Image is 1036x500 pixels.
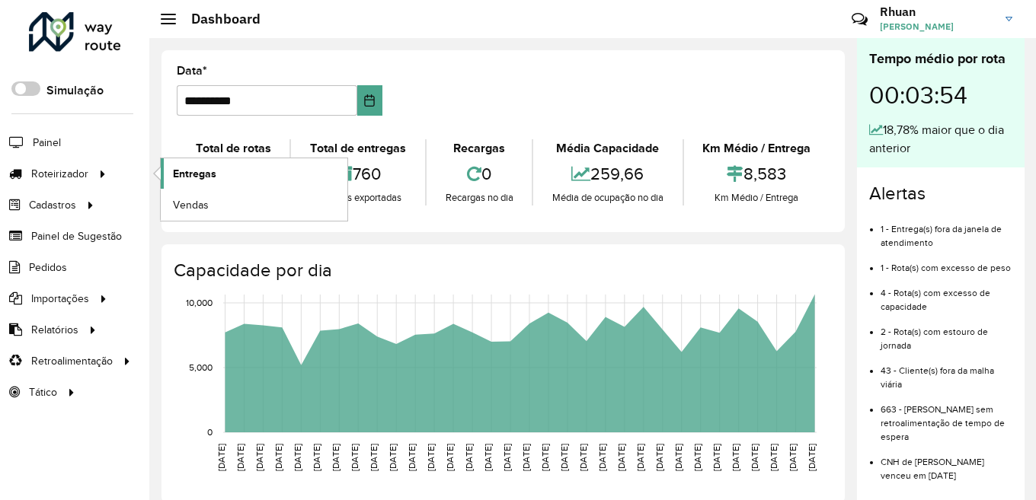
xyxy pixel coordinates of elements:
span: Pedidos [29,260,67,275]
text: 10,000 [186,298,213,307]
h4: Alertas [869,183,1012,205]
text: [DATE] [388,444,398,471]
h3: Rhuan [880,5,994,19]
div: 18,78% maior que o dia anterior [869,121,1012,158]
text: [DATE] [216,444,226,471]
div: Tempo médio por rota [869,49,1012,69]
text: [DATE] [235,444,245,471]
div: Total de rotas [181,139,286,158]
text: [DATE] [616,444,626,471]
text: [DATE] [483,444,493,471]
text: [DATE] [502,444,512,471]
span: Roteirizador [31,166,88,182]
h2: Dashboard [176,11,261,27]
text: [DATE] [673,444,683,471]
text: [DATE] [369,444,379,471]
li: 663 - [PERSON_NAME] sem retroalimentação de tempo de espera [881,391,1012,444]
span: Retroalimentação [31,353,113,369]
span: Painel de Sugestão [31,228,122,244]
a: Entregas [161,158,347,189]
text: [DATE] [312,444,321,471]
span: Entregas [173,166,216,182]
li: 2 - Rota(s) com estouro de jornada [881,314,1012,352]
text: [DATE] [578,444,588,471]
label: Data [177,62,207,80]
text: [DATE] [407,444,417,471]
div: Média de ocupação no dia [537,190,678,205]
a: Vendas [161,189,347,220]
div: 259,66 [537,158,678,190]
text: 0 [207,427,213,437]
text: [DATE] [807,444,817,471]
button: Choose Date [357,85,382,116]
li: 43 - Cliente(s) fora da malha viária [881,352,1012,391]
span: Relatórios [31,322,78,338]
li: 1 - Entrega(s) fora da janela de atendimento [881,211,1012,250]
span: Painel [33,135,61,151]
div: 8,583 [688,158,826,190]
text: [DATE] [597,444,607,471]
text: [DATE] [769,444,779,471]
li: 1 - Rota(s) com excesso de peso [881,250,1012,275]
li: CNH de [PERSON_NAME] venceu em [DATE] [881,444,1012,482]
text: [DATE] [540,444,550,471]
text: [DATE] [521,444,531,471]
span: [PERSON_NAME] [880,20,994,33]
text: [DATE] [788,444,798,471]
div: Recargas [430,139,528,158]
text: [DATE] [692,444,702,471]
text: [DATE] [711,444,721,471]
text: [DATE] [350,444,360,471]
div: 00:03:54 [869,69,1012,121]
label: Simulação [46,81,104,100]
text: [DATE] [731,444,740,471]
text: [DATE] [273,444,283,471]
h4: Capacidade por dia [174,260,830,282]
div: Recargas no dia [430,190,528,205]
span: Tático [29,384,57,400]
text: [DATE] [464,444,474,471]
text: [DATE] [654,444,664,471]
text: [DATE] [331,444,341,471]
span: Importações [31,291,89,307]
text: [DATE] [750,444,759,471]
div: 0 [430,158,528,190]
div: 760 [295,158,420,190]
text: 5,000 [189,362,213,372]
li: 4 - Rota(s) com excesso de capacidade [881,275,1012,314]
div: Total de entregas [295,139,420,158]
text: [DATE] [426,444,436,471]
text: [DATE] [635,444,645,471]
div: Média Capacidade [537,139,678,158]
span: Cadastros [29,197,76,213]
div: Entregas exportadas [295,190,420,205]
a: Contato Rápido [843,3,876,36]
text: [DATE] [445,444,455,471]
div: Km Médio / Entrega [688,139,826,158]
text: [DATE] [254,444,264,471]
span: Vendas [173,197,209,213]
text: [DATE] [559,444,569,471]
text: [DATE] [293,444,302,471]
div: Km Médio / Entrega [688,190,826,205]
